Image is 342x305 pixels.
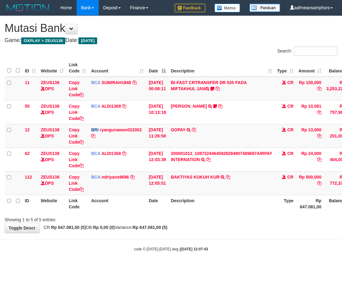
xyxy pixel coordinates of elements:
a: Copy BAKTIYAS KUKUH KUR to clipboard [226,175,230,180]
td: [DATE] 00:08:11 [146,77,168,101]
th: Description [168,195,275,212]
a: ZEUS138 [41,151,59,156]
a: Copy Link Code [69,104,84,121]
a: Copy Link Code [69,175,84,192]
td: DPS [38,171,66,195]
a: ALDI1368 [101,104,121,109]
strong: Rp 647.081,00 (5) [51,225,86,230]
a: Copy Rp 24,000 to clipboard [317,157,321,162]
img: MOTION_logo.png [5,3,51,12]
td: [DATE] 10:13:18 [146,100,168,124]
span: BCA [91,104,100,109]
span: CR [287,80,294,85]
span: [DATE] [78,37,97,44]
a: Copy Link Code [69,80,84,97]
a: Toggle Descr [5,223,40,233]
strong: Rp 0,00 (0) [93,225,115,230]
a: Copy Rp 500,000 to clipboard [317,181,321,186]
a: Copy 200001012_10873244645928294907489697AIRPAY INTERNATION to clipboard [206,157,211,162]
span: CR [287,127,294,132]
th: Account [89,195,146,212]
span: OXPLAY > ZEUS138 [21,37,65,44]
td: DPS [38,77,66,101]
td: DPS [38,100,66,124]
a: Copy Link Code [69,151,84,168]
img: panduan.png [249,4,280,12]
a: Copy ndriyans9696 to clipboard [130,175,135,180]
th: ID [22,195,38,212]
td: [DATE] 12:03:39 [146,148,168,171]
a: ZEUS138 [41,104,59,109]
a: Copy GOPAY to clipboard [192,127,196,132]
a: ZEUS138 [41,175,59,180]
th: Date [146,195,168,212]
th: ID: activate to sort column ascending [22,59,38,77]
th: Rp 647.081,00 [296,195,324,212]
td: Rp 10,081 [296,100,324,124]
a: 200001012_10873244645928294907489697AIRPAY INTERNATION [171,151,272,162]
a: ndriyans9696 [101,175,129,180]
a: Copy FERLANDA EFRILIDIT to clipboard [218,104,222,109]
span: BCA [91,151,100,156]
td: DPS [38,124,66,148]
span: 11 [25,80,30,85]
th: Description: activate to sort column ascending [168,59,275,77]
a: ryangunawan022002 [100,127,142,132]
td: Rp 13,000 [296,124,324,148]
a: Copy BI-FAST CRTRANSFER DR 535 FADA MIFTAKHUL JAN to clipboard [215,86,220,91]
span: 112 [25,175,32,180]
a: Copy ALDI1368 to clipboard [122,151,126,156]
span: BRI [91,127,98,132]
a: [PERSON_NAME] [171,104,207,109]
a: Copy ALDI1368 to clipboard [122,104,126,109]
div: Showing 1 to 5 of 5 entries [5,214,138,223]
label: Search: [277,47,337,56]
span: BCA [91,175,100,180]
a: Copy Rp 100,000 to clipboard [317,86,321,91]
span: CR [287,151,294,156]
a: Copy Link Code [69,127,84,145]
td: DPS [38,148,66,171]
span: BCA [91,80,100,85]
span: 55 [25,104,30,109]
th: Amount: activate to sort column ascending [296,59,324,77]
span: 62 [25,151,30,156]
input: Search: [294,47,337,56]
a: BAKTIYAS KUKUH KUR [171,175,219,180]
strong: Rp 647.081,00 (5) [133,225,168,230]
span: CR: DB: Variance: [41,225,168,230]
h4: Game: Date: [5,37,337,44]
th: Link Code: activate to sort column ascending [66,59,89,77]
a: ZEUS138 [41,127,59,132]
a: Copy SUMIRAH1848 to clipboard [132,80,137,85]
th: Type: activate to sort column ascending [275,59,296,77]
a: Copy Rp 13,000 to clipboard [317,133,321,138]
a: Copy ryangunawan022002 to clipboard [91,133,95,138]
th: Website: activate to sort column ascending [38,59,66,77]
td: Rp 100,000 [296,77,324,101]
th: Website [38,195,66,212]
th: Link Code [66,195,89,212]
a: Copy Rp 10,081 to clipboard [317,110,321,115]
td: Rp 500,000 [296,171,324,195]
td: BI-FAST CRTRANSFER DR 535 FADA MIFTAKHUL JAN [168,77,275,101]
td: [DATE] 12:05:51 [146,171,168,195]
a: ZEUS138 [41,80,59,85]
a: GOPAY [171,127,185,132]
th: Type [275,195,296,212]
a: ALDI1368 [101,151,121,156]
span: CR [287,104,294,109]
h1: Mutasi Bank [5,22,337,34]
a: SUMIRAH1848 [101,80,131,85]
td: [DATE] 11:26:58 [146,124,168,148]
span: 12 [25,127,30,132]
small: code © [DATE]-[DATE] dwg | [134,247,208,251]
img: Feedback.jpg [175,4,205,12]
strong: [DATE] 12:07:43 [180,247,208,251]
span: CR [287,175,294,180]
img: Button%20Memo.svg [215,4,240,12]
td: Rp 24,000 [296,148,324,171]
th: Date: activate to sort column descending [146,59,168,77]
th: Account: activate to sort column ascending [89,59,146,77]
